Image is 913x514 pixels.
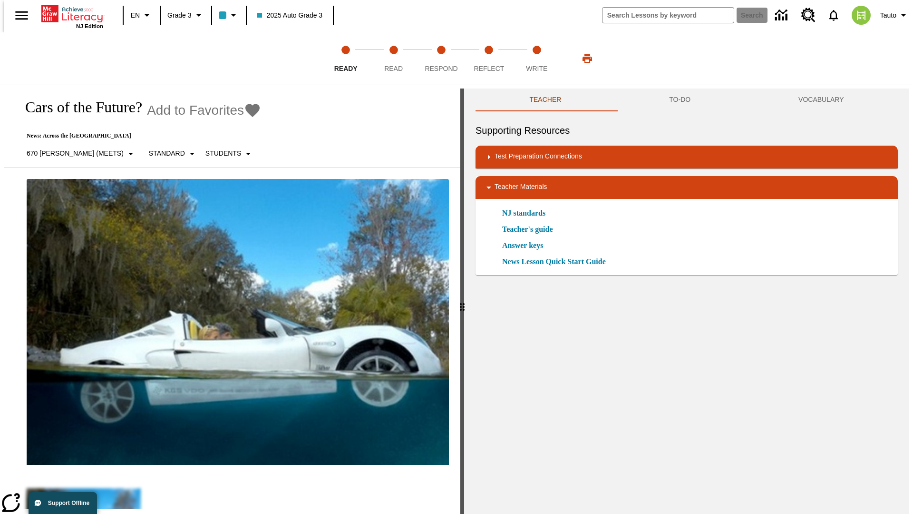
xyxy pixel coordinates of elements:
[414,32,469,85] button: Respond step 3 of 5
[147,103,244,118] span: Add to Favorites
[796,2,821,28] a: Resource Center, Will open in new tab
[461,32,516,85] button: Reflect step 4 of 5
[149,148,185,158] p: Standard
[257,10,323,20] span: 2025 Auto Grade 3
[205,148,241,158] p: Students
[425,65,457,72] span: Respond
[15,132,261,139] p: News: Across the [GEOGRAPHIC_DATA]
[464,89,909,514] div: activity
[745,89,898,111] button: VOCABULARY
[41,3,103,29] div: Home
[502,224,553,235] a: Teacher's guide, Will open in new browser window or tab
[318,32,373,85] button: Ready step 1 of 5
[572,50,602,67] button: Print
[126,7,157,24] button: Language: EN, Select a language
[8,1,36,30] button: Open side menu
[476,146,898,168] div: Test Preparation Connections
[27,148,124,158] p: 670 [PERSON_NAME] (Meets)
[384,65,403,72] span: Read
[502,240,543,251] a: Answer keys, Will open in new browser window or tab
[476,89,898,111] div: Instructional Panel Tabs
[215,7,243,24] button: Class color is light blue. Change class color
[131,10,140,20] span: EN
[15,99,142,116] h1: Cars of the Future?
[476,176,898,199] div: Teacher Materials
[27,179,449,465] img: High-tech automobile treading water.
[880,10,896,20] span: Tauto
[147,102,261,119] button: Add to Favorites - Cars of the Future?
[526,65,547,72] span: Write
[476,123,898,138] h6: Supporting Resources
[821,3,846,28] a: Notifications
[769,2,796,29] a: Data Center
[48,500,89,506] span: Support Offline
[4,89,460,509] div: reading
[876,7,913,24] button: Profile/Settings
[474,65,505,72] span: Reflect
[29,492,97,514] button: Support Offline
[366,32,421,85] button: Read step 2 of 5
[602,8,734,23] input: search field
[460,89,464,514] div: Press Enter or Spacebar and then press right and left arrow keys to move the slider
[852,6,871,25] img: avatar image
[202,145,258,162] button: Select Student
[502,256,606,267] a: News Lesson Quick Start Guide, Will open in new browser window or tab
[334,65,358,72] span: Ready
[495,182,547,193] p: Teacher Materials
[23,145,140,162] button: Select Lexile, 670 Lexile (Meets)
[164,7,208,24] button: Grade: Grade 3, Select a grade
[509,32,564,85] button: Write step 5 of 5
[502,208,551,219] a: NJ standards
[615,89,745,111] button: TO-DO
[76,23,103,29] span: NJ Edition
[476,89,615,111] button: Teacher
[167,10,192,20] span: Grade 3
[145,145,202,162] button: Scaffolds, Standard
[495,151,582,163] p: Test Preparation Connections
[846,3,876,28] button: Select a new avatar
